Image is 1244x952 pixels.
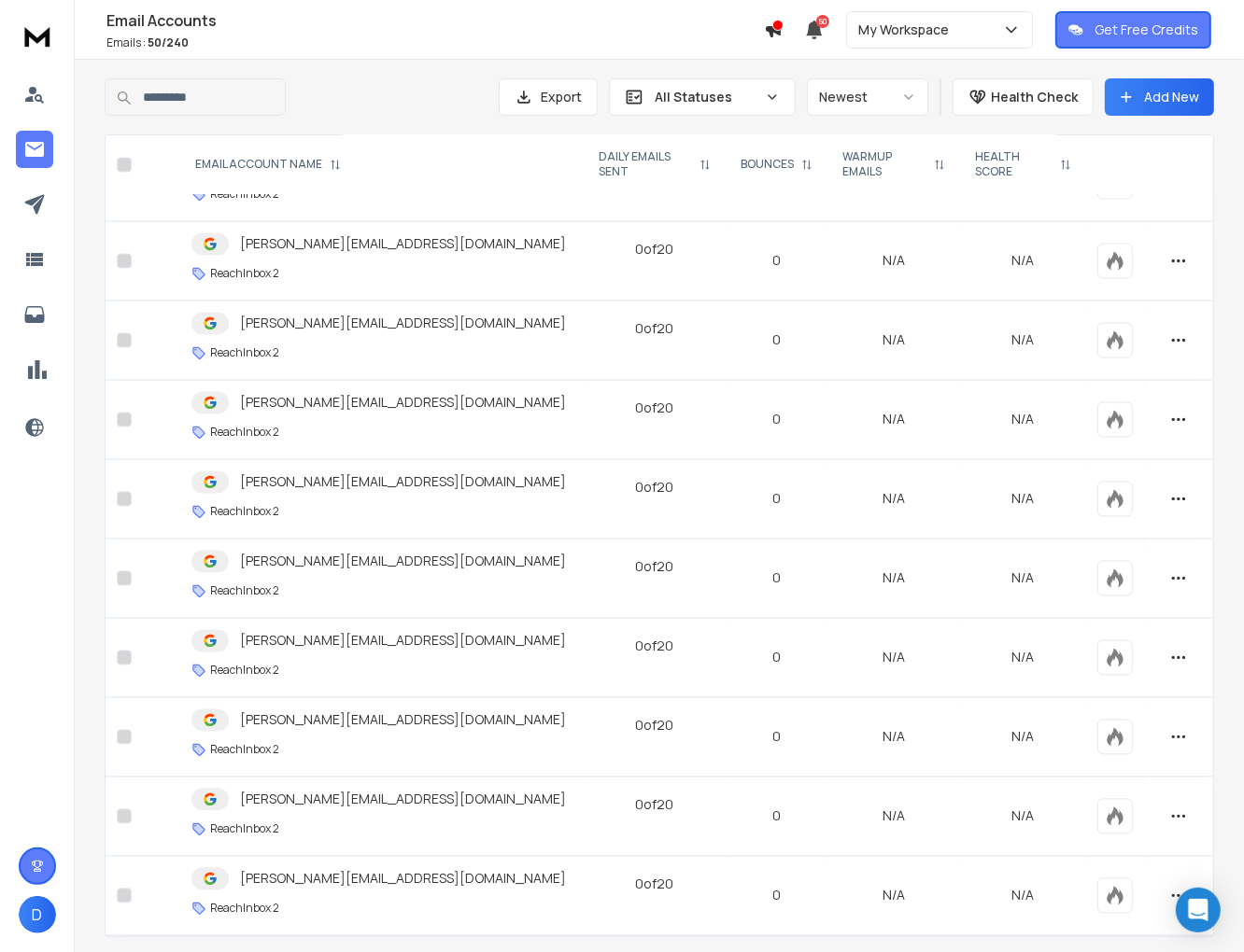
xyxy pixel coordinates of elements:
[1176,888,1221,932] div: Open Intercom Messenger
[858,21,956,39] p: My Workspace
[106,9,764,32] h1: Email Accounts
[975,150,1053,180] p: HEALTH SCORE
[816,15,829,28] span: 50
[19,19,56,53] img: logo
[1095,21,1198,39] p: Get Free Credits
[842,150,926,180] p: WARMUP EMAILS
[106,35,764,50] p: Emails :
[195,158,341,173] div: EMAIL ACCOUNT NAME
[1055,11,1211,49] button: Get Free Credits
[148,35,189,50] span: 50 / 240
[599,150,692,180] p: DAILY EMAILS SENT
[19,896,56,933] button: D
[741,158,794,173] p: BOUNCES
